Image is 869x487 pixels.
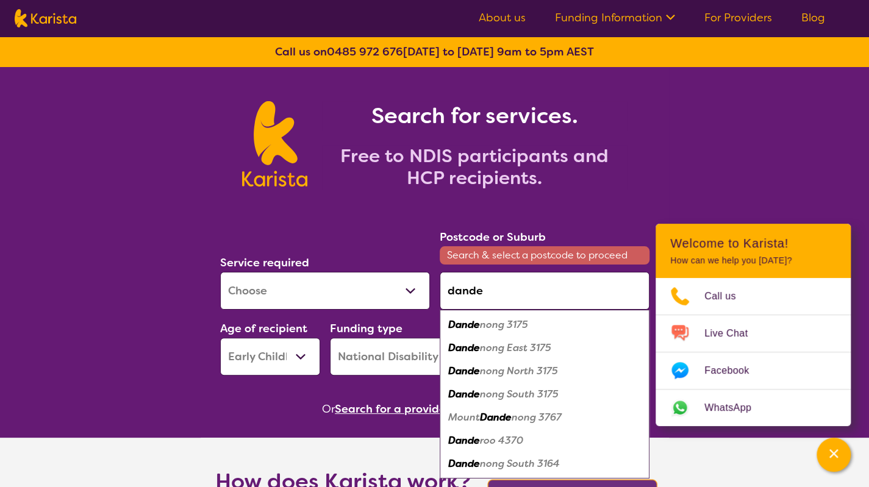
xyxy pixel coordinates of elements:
a: For Providers [704,10,772,25]
label: Funding type [330,321,402,336]
span: Live Chat [704,324,762,343]
span: WhatsApp [704,399,766,417]
em: Dande [448,318,480,331]
div: Dandenong South 3164 [446,452,643,475]
em: roo 4370 [480,434,523,447]
div: Dandenong 3175 [446,313,643,336]
em: nong South 3164 [480,457,560,470]
em: nong 3767 [512,411,562,424]
label: Service required [220,255,309,270]
span: Or [322,400,335,418]
em: nong 3175 [480,318,528,331]
em: Dande [448,457,480,470]
em: Dande [448,388,480,400]
a: Blog [801,10,825,25]
label: Postcode or Suburb [440,230,546,244]
em: Dande [448,434,480,447]
div: Channel Menu [656,224,851,426]
div: Dandenong East 3175 [446,336,643,360]
div: Dandenong South 3175 [446,383,643,406]
span: Call us [704,287,751,305]
em: nong South 3175 [480,388,559,400]
img: Karista logo [242,101,307,187]
a: Web link opens in a new tab. [656,389,851,426]
label: Age of recipient [220,321,307,336]
p: How can we help you [DATE]? [670,255,836,266]
a: 0485 972 676 [327,44,403,59]
a: About us [479,10,526,25]
div: Mount Dandenong 3767 [446,406,643,429]
em: Dande [480,411,512,424]
h2: Free to NDIS participants and HCP recipients. [322,145,627,189]
div: Danderoo 4370 [446,429,643,452]
h2: Welcome to Karista! [670,236,836,251]
span: Search & select a postcode to proceed [440,246,649,265]
em: nong East 3175 [480,341,551,354]
em: Dande [448,364,480,377]
button: Search for a provider to leave a review [335,400,547,418]
ul: Choose channel [656,278,851,426]
em: Dande [448,341,480,354]
h1: Search for services. [322,101,627,130]
em: Mount [448,411,480,424]
div: Dandenong North 3175 [446,360,643,383]
span: Facebook [704,361,764,380]
input: Type [440,272,649,310]
img: Karista logo [15,9,76,27]
a: Funding Information [555,10,675,25]
button: Channel Menu [817,438,851,472]
em: nong North 3175 [480,364,558,377]
b: Call us on [DATE] to [DATE] 9am to 5pm AEST [275,44,594,59]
